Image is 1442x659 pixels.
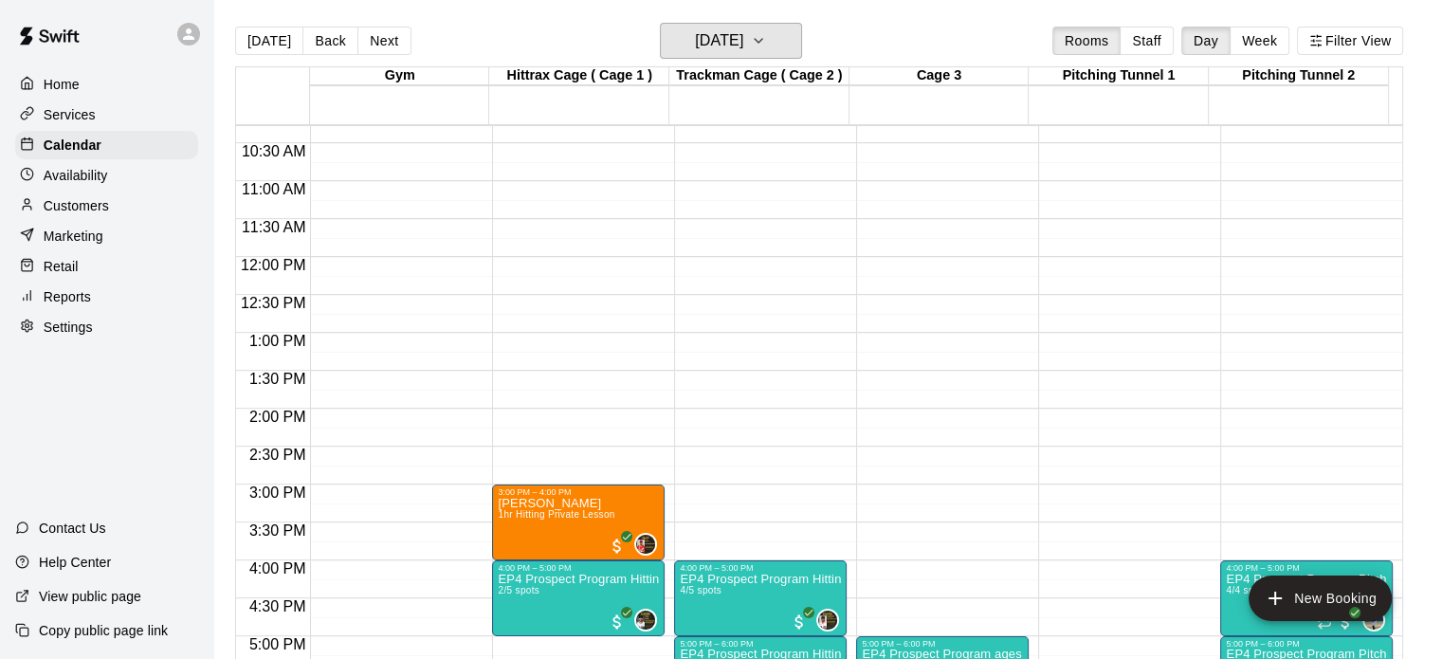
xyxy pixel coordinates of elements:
[15,192,198,220] a: Customers
[44,75,80,94] p: Home
[1249,576,1392,621] button: add
[1220,560,1393,636] div: 4:00 PM – 5:00 PM: EP4 Prospect Program Pitching (Ages 13+ )
[634,609,657,632] div: Stephen Alemais
[245,333,311,349] span: 1:00 PM
[15,252,198,281] a: Retail
[680,585,721,595] span: 4/5 spots filled
[245,636,311,652] span: 5:00 PM
[660,23,802,59] button: [DATE]
[1226,585,1268,595] span: 4/4 spots filled
[492,485,665,560] div: 3:00 PM – 4:00 PM: Aiden Dexter
[669,67,849,85] div: Trackman Cage ( Cage 2 )
[608,537,627,556] span: All customers have paid
[245,598,311,614] span: 4:30 PM
[245,409,311,425] span: 2:00 PM
[44,257,79,276] p: Retail
[15,161,198,190] a: Availability
[1230,27,1289,55] button: Week
[1226,639,1387,649] div: 5:00 PM – 6:00 PM
[245,560,311,577] span: 4:00 PM
[818,611,837,630] img: Roldani Baldwin
[816,609,839,632] div: Roldani Baldwin
[642,533,657,556] span: Julian Hunt
[245,447,311,463] span: 2:30 PM
[237,219,311,235] span: 11:30 AM
[1317,614,1332,630] span: Recurring event
[824,609,839,632] span: Roldani Baldwin
[44,227,103,246] p: Marketing
[790,613,809,632] span: All customers have paid
[237,143,311,159] span: 10:30 AM
[498,487,659,497] div: 3:00 PM – 4:00 PM
[849,67,1030,85] div: Cage 3
[245,522,311,539] span: 3:30 PM
[310,67,490,85] div: Gym
[44,136,101,155] p: Calendar
[680,563,841,573] div: 4:00 PM – 5:00 PM
[15,101,198,129] a: Services
[235,27,303,55] button: [DATE]
[498,585,539,595] span: 2/5 spots filled
[302,27,358,55] button: Back
[1029,67,1209,85] div: Pitching Tunnel 1
[498,509,614,520] span: 1hr Hitting Private Lesson
[357,27,411,55] button: Next
[1226,563,1387,573] div: 4:00 PM – 5:00 PM
[15,313,198,341] a: Settings
[44,196,109,215] p: Customers
[608,613,627,632] span: All customers have paid
[39,519,106,538] p: Contact Us
[680,639,841,649] div: 5:00 PM – 6:00 PM
[44,287,91,306] p: Reports
[489,67,669,85] div: Hittrax Cage ( Cage 1 )
[1336,613,1355,632] span: All customers have paid
[39,587,141,606] p: View public page
[15,283,198,311] a: Reports
[674,560,847,636] div: 4:00 PM – 5:00 PM: EP4 Prospect Program Hitting ( ages 13-15 )
[44,166,108,185] p: Availability
[1181,27,1231,55] button: Day
[39,621,168,640] p: Copy public page link
[39,553,111,572] p: Help Center
[15,222,198,250] a: Marketing
[44,105,96,124] p: Services
[695,27,743,54] h6: [DATE]
[634,533,657,556] div: Julian Hunt
[636,535,655,554] img: Julian Hunt
[1209,67,1389,85] div: Pitching Tunnel 2
[642,609,657,632] span: Stephen Alemais
[44,318,93,337] p: Settings
[498,563,659,573] div: 4:00 PM – 5:00 PM
[15,131,198,159] a: Calendar
[636,611,655,630] img: Stephen Alemais
[245,371,311,387] span: 1:30 PM
[1297,27,1403,55] button: Filter View
[236,257,310,273] span: 12:00 PM
[237,181,311,197] span: 11:00 AM
[1052,27,1121,55] button: Rooms
[15,70,198,99] a: Home
[1120,27,1174,55] button: Staff
[862,639,1023,649] div: 5:00 PM – 6:00 PM
[492,560,665,636] div: 4:00 PM – 5:00 PM: EP4 Prospect Program Hitting ( 16u+ Slot )
[236,295,310,311] span: 12:30 PM
[245,485,311,501] span: 3:00 PM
